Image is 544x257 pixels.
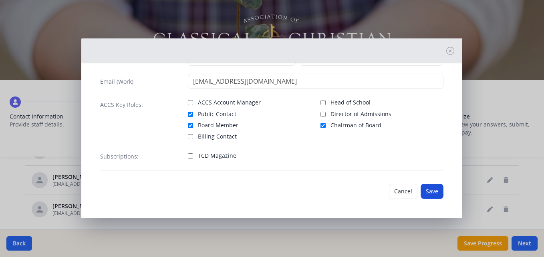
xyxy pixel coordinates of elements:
[198,98,261,106] span: ACCS Account Manager
[330,110,391,118] span: Director of Admissions
[198,152,236,160] span: TCD Magazine
[198,133,237,141] span: Billing Contact
[330,98,371,106] span: Head of School
[320,100,326,105] input: Head of School
[188,74,443,89] input: contact@site.com
[320,123,326,128] input: Chairman of Board
[100,78,133,86] label: Email (Work)
[330,121,381,129] span: Chairman of Board
[188,134,193,139] input: Billing Contact
[188,123,193,128] input: Board Member
[100,153,139,161] label: Subscriptions:
[320,112,326,117] input: Director of Admissions
[389,184,417,199] button: Cancel
[100,101,143,109] label: ACCS Key Roles:
[198,110,236,118] span: Public Contact
[188,153,193,159] input: TCD Magazine
[188,112,193,117] input: Public Contact
[421,184,443,199] button: Save
[198,121,238,129] span: Board Member
[188,100,193,105] input: ACCS Account Manager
